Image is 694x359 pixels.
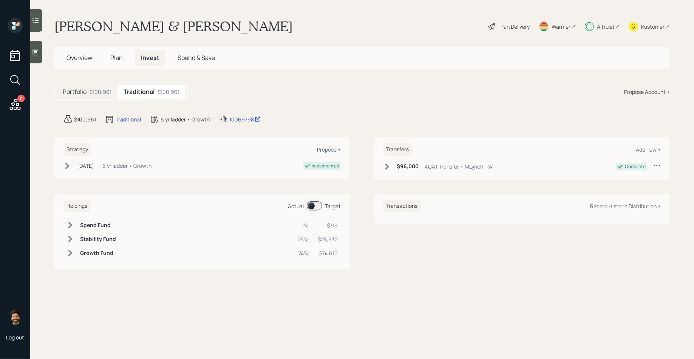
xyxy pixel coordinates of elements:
[641,23,665,31] div: Kustomer
[8,310,23,325] img: eric-schwartz-headshot.png
[325,202,341,210] div: Target
[318,235,338,243] div: $25,632
[318,221,338,229] div: $719
[110,54,123,62] span: Plan
[317,146,341,153] div: Propose +
[158,88,179,96] div: $100,961
[161,115,210,123] div: 6 yr ladder • Growth
[178,54,215,62] span: Spend & Save
[552,23,570,31] div: Warmer
[625,163,646,170] div: Complete
[74,115,96,123] div: $100,961
[229,115,261,123] div: 10069798
[124,88,155,95] h5: Traditional
[383,200,421,212] h6: Transactions
[116,115,141,123] div: Traditional
[383,143,412,156] h6: Transfers
[397,163,419,170] h6: $96,000
[590,203,661,210] div: Record Historic Distribution +
[63,88,87,95] h5: Portfolio
[624,88,670,96] div: Propose Account +
[597,23,615,31] div: Altruist
[298,221,309,229] div: 1%
[90,88,111,96] div: $100,961
[63,200,90,212] h6: Holdings
[499,23,530,31] div: Plan Delivery
[288,202,304,210] div: Actual
[77,162,94,170] div: [DATE]
[298,235,309,243] div: 25%
[425,163,493,170] div: ACAT Transfer • MLynch IRA
[66,54,92,62] span: Overview
[80,222,116,229] h6: Spend Fund
[318,249,338,257] div: $74,610
[63,143,91,156] h6: Strategy
[298,249,309,257] div: 74%
[80,250,116,256] h6: Growth Fund
[80,236,116,242] h6: Stability Fund
[6,334,24,341] div: Log out
[17,95,25,102] div: 11
[141,54,159,62] span: Invest
[312,163,340,169] div: Implemented
[636,146,661,153] div: Add new +
[102,162,151,170] div: 6 yr ladder • Growth
[54,18,293,35] h1: [PERSON_NAME] & [PERSON_NAME]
